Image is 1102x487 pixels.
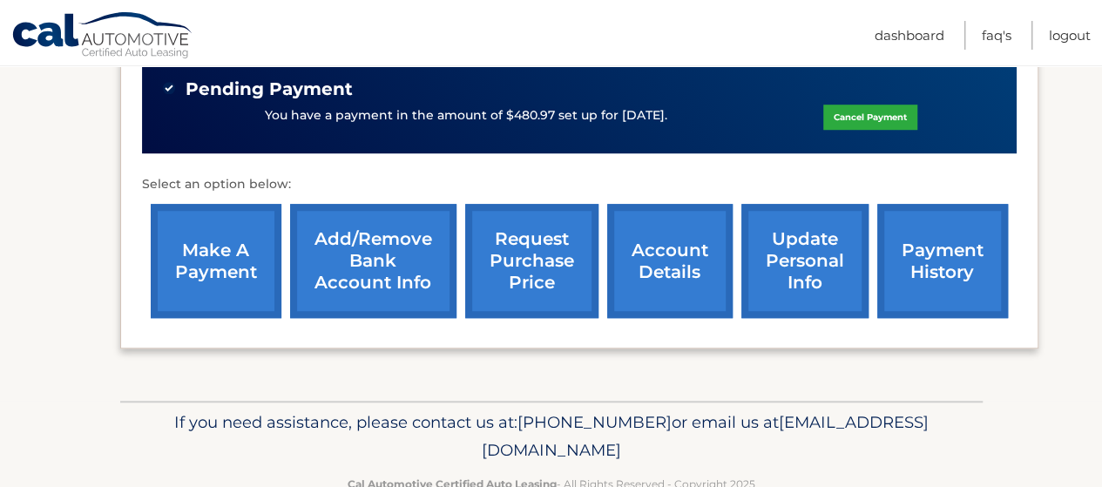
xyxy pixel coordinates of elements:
span: [PHONE_NUMBER] [517,412,672,432]
a: Add/Remove bank account info [290,204,456,318]
p: You have a payment in the amount of $480.97 set up for [DATE]. [265,106,667,125]
span: Pending Payment [186,78,353,100]
a: Dashboard [875,21,944,50]
img: check-green.svg [163,82,175,94]
a: make a payment [151,204,281,318]
a: Cancel Payment [823,105,917,130]
a: account details [607,204,733,318]
span: [EMAIL_ADDRESS][DOMAIN_NAME] [482,412,929,460]
a: FAQ's [982,21,1011,50]
p: If you need assistance, please contact us at: or email us at [132,409,971,464]
a: Cal Automotive [11,11,194,62]
a: payment history [877,204,1008,318]
a: request purchase price [465,204,598,318]
a: Logout [1049,21,1091,50]
p: Select an option below: [142,174,1017,195]
a: update personal info [741,204,869,318]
